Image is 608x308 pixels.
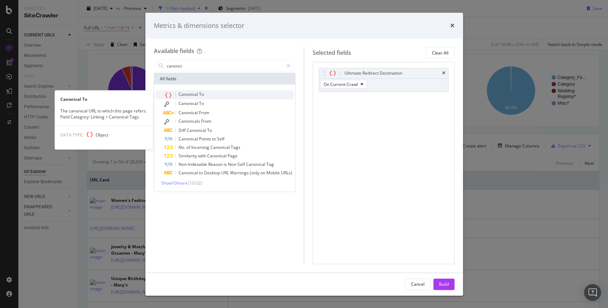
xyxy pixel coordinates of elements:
[154,47,194,55] div: Available fields
[199,136,212,142] span: Points
[179,136,199,142] span: Canonical
[179,161,208,167] span: Non-Indexable
[584,284,601,301] div: Open Intercom Messenger
[166,60,284,71] input: Search by field name
[145,13,463,296] div: modal
[313,49,351,57] div: Selected fields
[179,118,201,124] span: Canonicals
[260,170,266,176] span: on
[228,153,237,159] span: Page
[224,161,228,167] span: is
[201,118,211,124] span: From
[191,144,210,150] span: Incoming
[161,180,187,186] span: Show 10 more
[266,161,274,167] span: Tag
[199,100,204,106] span: To
[179,91,199,97] span: Canonical
[179,153,198,159] span: Similarity
[154,21,244,30] div: Metrics & dimensions selector
[179,110,199,116] span: Canonical
[207,127,212,133] span: To
[179,170,199,176] span: Canonical
[199,110,209,116] span: From
[324,81,358,87] span: On Current Crawl
[187,127,207,133] span: Canonical
[439,281,449,287] div: Build
[432,50,449,56] div: Clear All
[231,144,240,150] span: Tags
[55,108,153,120] div: The canonical URL to which this page refers. Field Category: Linking > Canonical Tags
[198,153,207,159] span: with
[319,68,449,92] div: Ultimate Redirect DestinationtimesOn Current Crawl
[230,170,250,176] span: Warnings
[204,170,221,176] span: Desktop
[221,170,230,176] span: URL
[266,170,281,176] span: Mobile
[442,71,445,75] div: times
[179,144,186,150] span: No.
[228,161,246,167] span: Non-Self
[179,127,187,133] span: Diff
[450,21,455,30] div: times
[344,70,402,77] div: Ultimate Redirect Destination
[199,91,204,97] span: To
[212,136,217,142] span: to
[179,100,199,106] span: Canonical
[281,170,292,176] span: URLs)
[210,144,231,150] span: Canonical
[199,170,204,176] span: to
[154,73,295,85] div: All fields
[246,161,266,167] span: Canonical
[55,96,153,102] div: Canonical To
[433,279,455,290] button: Build
[405,279,431,290] button: Cancel
[207,153,228,159] span: Canonical
[426,47,455,58] button: Clear All
[320,80,367,88] button: On Current Crawl
[250,170,260,176] span: (only
[411,281,425,287] div: Cancel
[188,180,202,186] span: ( 10 / 32 )
[208,161,224,167] span: Reason
[217,136,224,142] span: Self
[186,144,191,150] span: of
